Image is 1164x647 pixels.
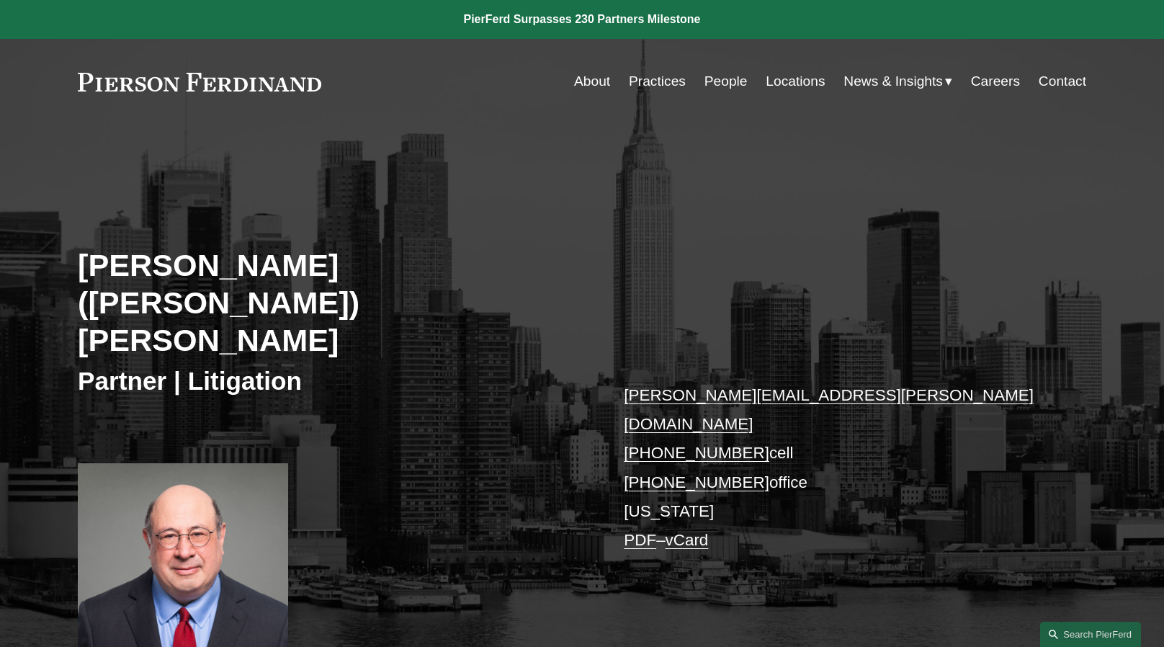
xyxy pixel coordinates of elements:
a: Contact [1039,68,1086,95]
a: [PHONE_NUMBER] [624,473,769,491]
a: [PERSON_NAME][EMAIL_ADDRESS][PERSON_NAME][DOMAIN_NAME] [624,386,1034,433]
h3: Partner | Litigation [78,365,582,397]
a: About [574,68,610,95]
a: Careers [971,68,1020,95]
a: Locations [766,68,825,95]
a: Practices [629,68,686,95]
a: [PHONE_NUMBER] [624,444,769,462]
p: cell office [US_STATE] – [624,381,1044,555]
a: vCard [666,531,709,549]
a: folder dropdown [843,68,952,95]
h2: [PERSON_NAME] ([PERSON_NAME]) [PERSON_NAME] [78,246,582,360]
a: PDF [624,531,656,549]
a: Search this site [1040,622,1141,647]
span: News & Insights [843,69,943,94]
a: People [704,68,748,95]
